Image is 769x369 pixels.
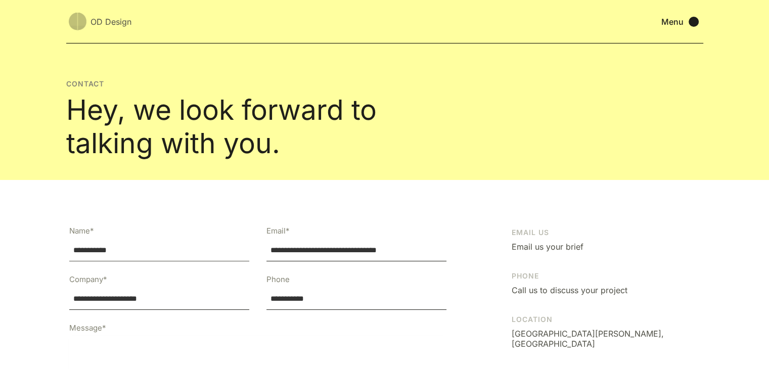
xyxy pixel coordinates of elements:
[266,274,446,285] label: Phone
[69,226,249,236] label: Name*
[66,93,395,160] h1: Hey, we look forward to talking with you.
[266,226,446,236] label: Email*
[512,329,701,349] a: [GEOGRAPHIC_DATA][PERSON_NAME], [GEOGRAPHIC_DATA]
[69,323,446,333] label: Message*
[512,271,539,281] div: Phone
[512,285,627,295] a: Call us to discuss your project
[512,227,549,238] div: Email Us
[512,242,583,252] a: Email us your brief
[661,17,701,27] div: menu
[661,17,684,27] div: Menu
[69,13,131,30] a: OD Design
[91,16,131,28] div: OD Design
[66,79,395,89] div: Contact
[69,274,249,285] label: Company*
[512,314,553,325] div: Location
